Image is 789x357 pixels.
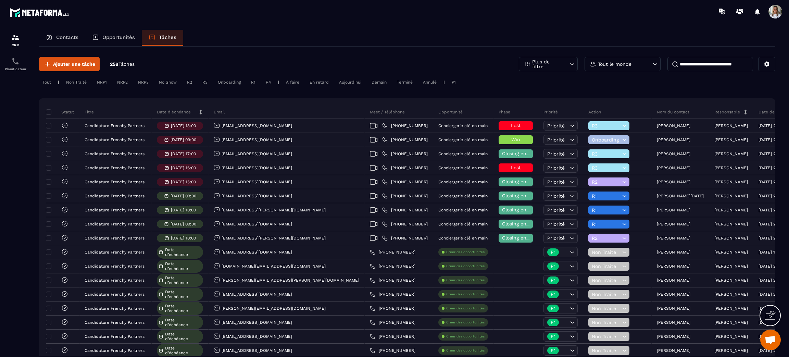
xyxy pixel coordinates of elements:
p: [PERSON_NAME] [657,151,690,156]
div: Ouvrir le chat [760,330,781,350]
p: Priorité [543,109,558,115]
p: Candidature Frenchy Partners [85,137,145,142]
p: [DATE] 21:30 [759,194,784,198]
p: [DATE] 21:19 [759,165,783,170]
p: Nom du contact [657,109,689,115]
p: [DATE] 21:26 [759,348,784,353]
a: [PHONE_NUMBER] [382,193,428,199]
span: Priorité [547,235,565,241]
p: [PERSON_NAME] [714,278,748,283]
img: formation [11,33,20,41]
span: Win [511,137,520,142]
span: Date d’échéance [165,346,201,355]
p: [DATE] 21:36 [759,264,784,269]
a: [PHONE_NUMBER] [382,179,428,185]
p: P1 [551,250,555,255]
span: Priorité [547,151,565,157]
p: [PERSON_NAME] [657,236,690,241]
p: Candidature Frenchy Partners [85,334,145,339]
p: Candidature Frenchy Partners [85,151,145,156]
p: [DATE] 21:15 [759,292,783,297]
span: Date d’échéance [165,318,201,327]
p: [PERSON_NAME] [714,292,748,297]
a: [PHONE_NUMBER] [370,278,415,283]
span: Closing en cours [502,151,541,156]
p: [DATE] 10:00 [171,236,196,241]
span: Priorité [547,165,565,171]
p: [PERSON_NAME] [714,306,748,311]
span: Date d’échéance [165,275,201,285]
span: Priorité [547,179,565,185]
p: Créer des opportunités [446,278,485,283]
p: [PERSON_NAME][DATE] [657,194,704,198]
a: [PHONE_NUMBER] [370,292,415,297]
span: Lost [511,123,521,128]
p: Conciergerie clé en main [438,123,488,128]
a: [PHONE_NUMBER] [370,348,415,353]
p: | [278,80,279,85]
span: Date d’échéance [165,290,201,299]
span: Non Traité [592,348,621,353]
p: P1 [551,320,555,325]
div: NRP3 [135,78,152,86]
p: Date d’échéance [157,109,191,115]
p: [PERSON_NAME] [714,123,748,128]
p: Statut [48,109,74,115]
span: | [379,123,380,128]
p: [DATE] 21:21 [759,208,783,212]
p: Candidature Frenchy Partners [85,180,145,184]
p: Opportunité [438,109,463,115]
p: Créer des opportunités [446,334,485,339]
a: [PHONE_NUMBER] [370,306,415,311]
span: Non Traité [592,292,621,297]
p: [PERSON_NAME] [657,306,690,311]
span: R1 [592,207,621,213]
p: [PERSON_NAME] [714,264,748,269]
p: Candidature Frenchy Partners [85,348,145,353]
span: Date d’échéance [165,332,201,341]
p: P1 [551,348,555,353]
p: [PERSON_NAME] [714,334,748,339]
span: R1 [592,221,621,227]
p: Meet / Téléphone [370,109,405,115]
p: [PERSON_NAME] [714,194,748,198]
p: Conciergerie clé en main [438,222,488,226]
p: [DATE] 10:00 [171,208,196,212]
div: Terminé [393,78,416,86]
p: [PERSON_NAME] [714,137,748,142]
span: Closing en cours [502,207,541,212]
button: Ajouter une tâche [39,57,100,71]
span: | [379,137,380,143]
div: En retard [306,78,332,86]
span: R3 [592,165,621,171]
span: Tâches [118,61,135,67]
p: P1 [551,306,555,311]
p: [PERSON_NAME] [714,151,748,156]
p: P1 [551,292,555,297]
p: Action [588,109,601,115]
img: logo [10,6,71,19]
p: [DATE] 21:26 [759,151,784,156]
p: Candidature Frenchy Partners [85,306,145,311]
p: Candidature Frenchy Partners [85,123,145,128]
div: Demain [368,78,390,86]
span: | [379,151,380,157]
p: Contacts [56,34,78,40]
p: Conciergerie clé en main [438,236,488,241]
p: | [443,80,445,85]
div: NRP2 [114,78,131,86]
p: [DATE] 21:17 [759,180,783,184]
p: Planificateur [2,67,29,71]
span: | [379,236,380,241]
p: [DATE] 13:59 [759,250,784,255]
span: R2 [592,235,621,241]
span: Non Traité [592,334,621,339]
span: Non Traité [592,320,621,325]
p: P1 [551,334,555,339]
p: [PERSON_NAME] [714,222,748,226]
p: [DATE] 21:17 [759,222,783,226]
p: [PERSON_NAME] [714,180,748,184]
p: [PERSON_NAME] [657,292,690,297]
p: P1 [551,278,555,283]
p: [PERSON_NAME] [657,250,690,255]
